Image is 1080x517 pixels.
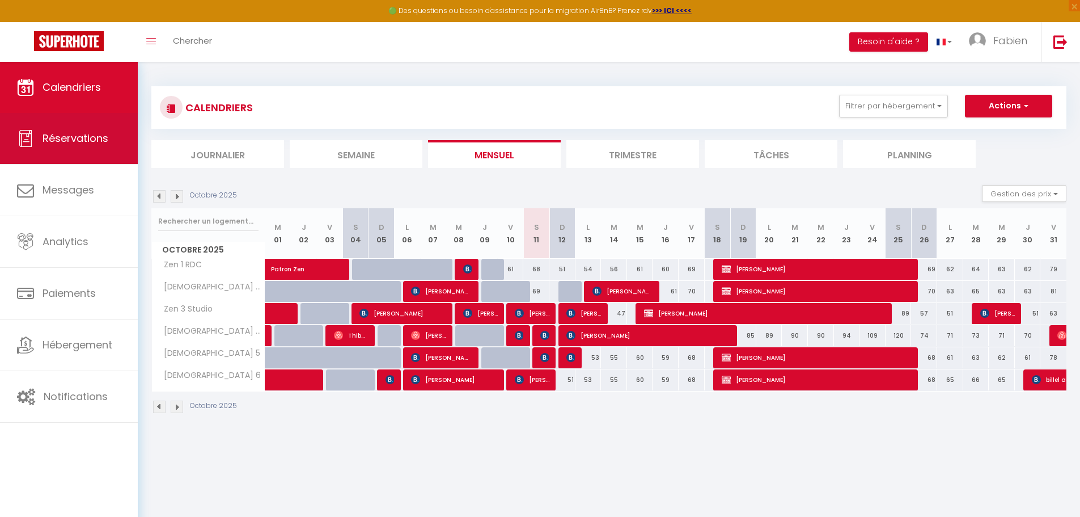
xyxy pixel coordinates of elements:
div: 69 [523,281,549,302]
abbr: M [430,222,437,233]
div: 120 [886,325,912,346]
abbr: D [560,222,565,233]
div: 60 [653,259,679,280]
button: Besoin d'aide ? [849,32,928,52]
div: 59 [653,369,679,390]
div: 85 [730,325,756,346]
abbr: V [689,222,694,233]
th: 11 [523,208,549,259]
abbr: J [663,222,668,233]
abbr: L [948,222,952,233]
abbr: S [896,222,901,233]
div: 70 [1015,325,1041,346]
div: 68 [679,369,705,390]
div: 55 [601,347,627,368]
th: 08 [446,208,472,259]
span: [PERSON_NAME] [515,369,549,390]
div: 53 [575,347,602,368]
p: Octobre 2025 [190,401,237,411]
div: 51 [937,303,963,324]
div: 51 [1015,303,1041,324]
abbr: M [455,222,462,233]
div: 61 [1015,347,1041,368]
abbr: V [1051,222,1056,233]
th: 19 [730,208,756,259]
span: [PERSON_NAME]-Füsers [540,347,549,368]
div: 63 [989,281,1015,302]
div: 68 [679,347,705,368]
abbr: J [302,222,306,233]
a: >>> ICI <<<< [652,6,692,15]
abbr: J [844,222,849,233]
th: 23 [834,208,860,259]
th: 09 [472,208,498,259]
abbr: V [508,222,513,233]
li: Semaine [290,140,422,168]
div: 90 [808,325,834,346]
button: Filtrer par hébergement [839,95,948,117]
li: Journalier [151,140,284,168]
th: 06 [394,208,420,259]
span: [PERSON_NAME] [515,302,549,324]
span: [DEMOGRAPHIC_DATA] 6 [154,369,264,382]
span: [PERSON_NAME] [411,369,498,390]
span: Réservations [43,131,108,145]
span: [PERSON_NAME] [644,302,887,324]
th: 03 [317,208,343,259]
abbr: M [818,222,824,233]
li: Mensuel [428,140,561,168]
th: 18 [705,208,731,259]
div: 54 [575,259,602,280]
div: 65 [963,281,989,302]
th: 17 [679,208,705,259]
div: 63 [1015,281,1041,302]
div: 61 [498,259,524,280]
span: [DEMOGRAPHIC_DATA] 4 Balnéo [154,325,267,338]
div: 71 [937,325,963,346]
div: 51 [549,369,575,390]
div: 70 [679,281,705,302]
span: Zen 3 Studio [154,303,215,316]
abbr: L [768,222,771,233]
div: 61 [653,281,679,302]
div: 69 [679,259,705,280]
span: [PERSON_NAME] [566,302,601,324]
li: Trimestre [566,140,699,168]
th: 24 [859,208,886,259]
th: 31 [1040,208,1066,259]
span: Calendriers [43,80,101,94]
div: 63 [937,281,963,302]
span: Loan Despaquis [540,325,549,346]
th: 29 [989,208,1015,259]
th: 20 [756,208,782,259]
div: 73 [963,325,989,346]
span: [PERSON_NAME] [411,280,472,302]
th: 12 [549,208,575,259]
div: 79 [1040,259,1066,280]
th: 22 [808,208,834,259]
span: [DEMOGRAPHIC_DATA] 2 RDC [154,281,267,293]
span: [PERSON_NAME] [463,258,472,280]
button: Actions [965,95,1052,117]
th: 28 [963,208,989,259]
div: 69 [911,259,937,280]
input: Rechercher un logement... [158,211,259,232]
th: 14 [601,208,627,259]
th: 04 [342,208,369,259]
div: 74 [911,325,937,346]
span: Analytics [43,234,88,249]
div: 57 [911,303,937,324]
span: Notifications [44,389,108,403]
span: Octobre 2025 [152,242,265,258]
span: [PERSON_NAME] [722,258,913,280]
span: [PERSON_NAME] [359,302,446,324]
abbr: M [637,222,643,233]
div: 47 [601,303,627,324]
li: Tâches [705,140,837,168]
th: 25 [886,208,912,259]
div: 62 [989,347,1015,368]
abbr: M [274,222,281,233]
span: Paiements [43,286,96,300]
th: 05 [369,208,395,259]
